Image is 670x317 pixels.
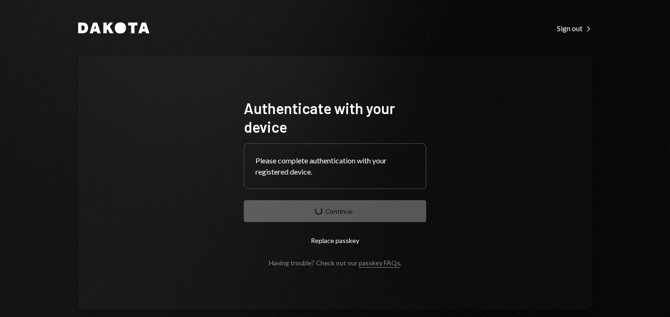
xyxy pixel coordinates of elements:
[244,229,426,251] button: Replace passkey
[359,259,400,268] a: passkey FAQs
[269,259,402,267] div: Having trouble? Check out our .
[244,99,426,136] h1: Authenticate with your device
[557,24,592,33] div: Sign out
[557,23,592,33] a: Sign out
[255,155,415,177] div: Please complete authentication with your registered device.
